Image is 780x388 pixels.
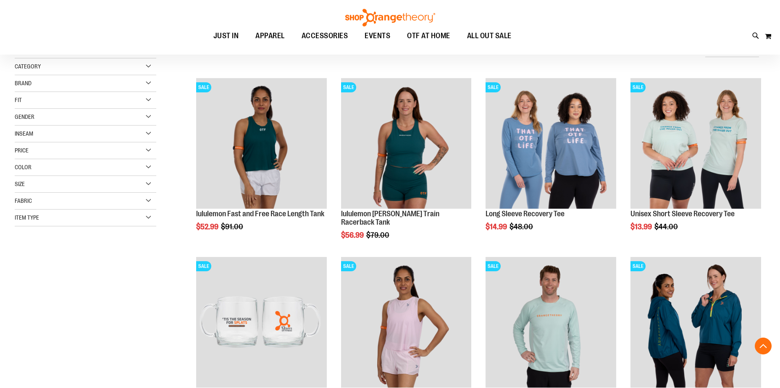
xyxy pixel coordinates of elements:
span: Category [15,63,41,70]
span: $44.00 [654,223,679,231]
span: APPAREL [255,26,285,45]
span: $91.00 [221,223,244,231]
img: Main of 2024 AUGUST Long Sleeve Recovery Tee [486,78,616,209]
span: Size [15,181,25,187]
span: SALE [196,261,211,271]
span: Fabric [15,197,32,204]
span: SALE [630,261,646,271]
span: OTF AT HOME [407,26,450,45]
img: Half Zip Performance Anorak [630,257,761,388]
span: SALE [341,82,356,92]
span: Item Type [15,214,39,221]
span: $79.00 [366,231,391,239]
span: Inseam [15,130,33,137]
span: ACCESSORIES [302,26,348,45]
img: lululemon Wunder Train Racerback Tank [341,78,472,209]
span: Fit [15,97,22,103]
span: SALE [341,261,356,271]
span: $48.00 [509,223,534,231]
span: SALE [486,261,501,271]
a: lululemon Fast and Free Race Length Tank [196,210,324,218]
img: Main Image of 1457095 [486,257,616,388]
img: Main of 2024 AUGUST Unisex Short Sleeve Recovery Tee [630,78,761,209]
img: Main Image of 1538347 [341,257,472,388]
span: Price [15,147,29,154]
img: Shop Orangetheory [344,9,436,26]
span: $14.99 [486,223,508,231]
div: product [481,74,620,252]
a: Main view of 2024 August lululemon Fast and Free Race Length TankSALE [196,78,327,210]
a: Main of 2024 AUGUST Long Sleeve Recovery TeeSALE [486,78,616,210]
img: Main view of 2024 August lululemon Fast and Free Race Length Tank [196,78,327,209]
span: EVENTS [365,26,390,45]
button: Back To Top [755,338,772,354]
span: SALE [486,82,501,92]
span: SALE [630,82,646,92]
span: JUST IN [213,26,239,45]
span: $56.99 [341,231,365,239]
div: product [337,74,476,261]
span: Color [15,164,32,170]
span: $52.99 [196,223,220,231]
span: Brand [15,80,32,87]
img: Main image of 2024 12 Days of Fitness 13 oz Glass Mug [196,257,327,388]
a: Main of 2024 AUGUST Unisex Short Sleeve Recovery TeeSALE [630,78,761,210]
div: product [626,74,765,252]
a: lululemon Wunder Train Racerback TankSALE [341,78,472,210]
a: Unisex Short Sleeve Recovery Tee [630,210,735,218]
span: Gender [15,113,34,120]
span: ALL OUT SALE [467,26,512,45]
div: product [192,74,331,252]
a: Long Sleeve Recovery Tee [486,210,565,218]
a: lululemon [PERSON_NAME] Train Racerback Tank [341,210,439,226]
span: $13.99 [630,223,653,231]
span: SALE [196,82,211,92]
